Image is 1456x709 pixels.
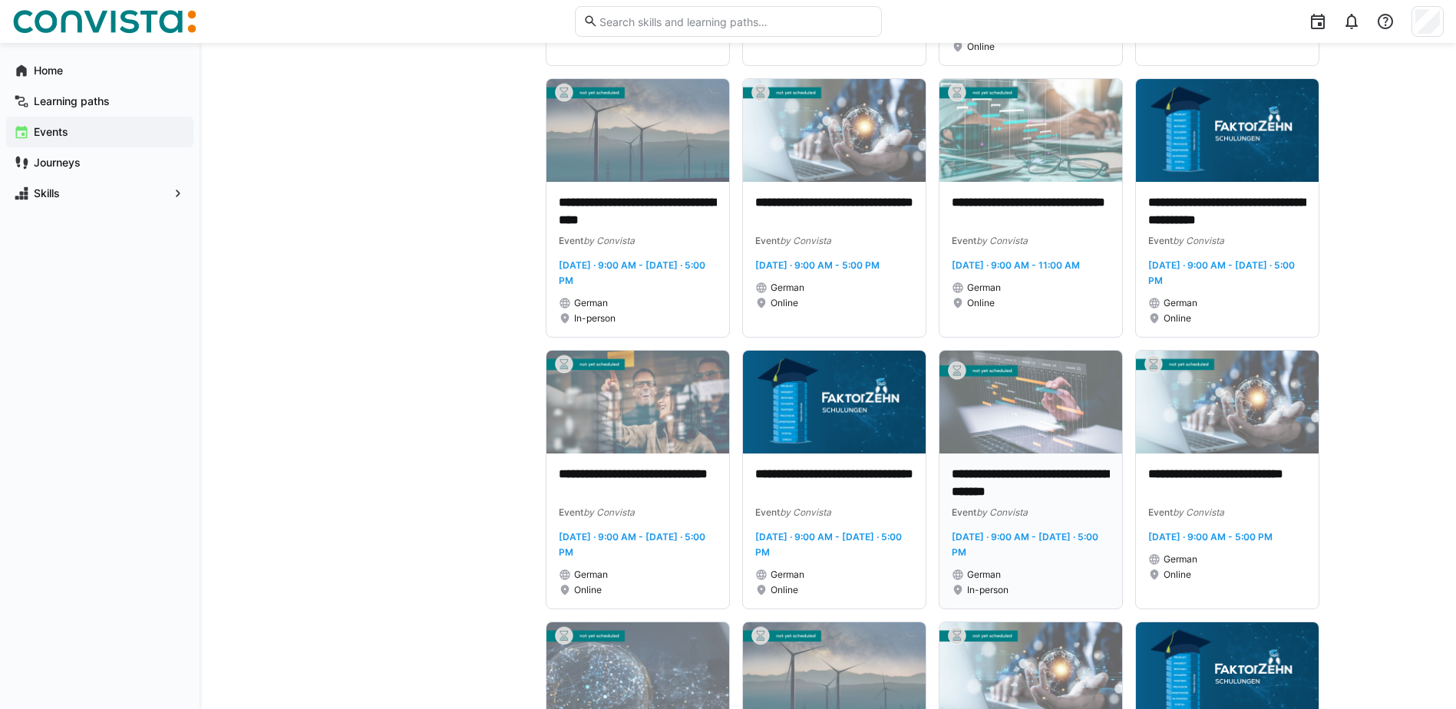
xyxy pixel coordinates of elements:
[598,15,873,28] input: Search skills and learning paths…
[939,351,1122,453] img: image
[546,79,729,182] img: image
[780,235,831,246] span: by Convista
[1136,79,1319,182] img: image
[1164,569,1191,581] span: Online
[574,312,616,325] span: In-person
[743,79,926,182] img: image
[583,235,635,246] span: by Convista
[574,297,608,309] span: German
[1164,553,1197,566] span: German
[1148,259,1295,286] span: [DATE] · 9:00 AM - [DATE] · 5:00 PM
[1173,235,1224,246] span: by Convista
[976,506,1028,518] span: by Convista
[574,584,602,596] span: Online
[755,506,780,518] span: Event
[952,506,976,518] span: Event
[771,282,804,294] span: German
[559,506,583,518] span: Event
[755,531,902,558] span: [DATE] · 9:00 AM - [DATE] · 5:00 PM
[546,351,729,453] img: image
[1148,506,1173,518] span: Event
[771,584,798,596] span: Online
[559,259,705,286] span: [DATE] · 9:00 AM - [DATE] · 5:00 PM
[967,569,1001,581] span: German
[574,569,608,581] span: German
[967,297,995,309] span: Online
[559,235,583,246] span: Event
[780,506,831,518] span: by Convista
[743,351,926,453] img: image
[952,235,976,246] span: Event
[967,282,1001,294] span: German
[1148,235,1173,246] span: Event
[771,569,804,581] span: German
[583,506,635,518] span: by Convista
[755,235,780,246] span: Event
[1173,506,1224,518] span: by Convista
[1148,531,1273,542] span: [DATE] · 9:00 AM - 5:00 PM
[755,259,880,271] span: [DATE] · 9:00 AM - 5:00 PM
[952,531,1098,558] span: [DATE] · 9:00 AM - [DATE] · 5:00 PM
[952,259,1080,271] span: [DATE] · 9:00 AM - 11:00 AM
[1164,297,1197,309] span: German
[771,297,798,309] span: Online
[559,531,705,558] span: [DATE] · 9:00 AM - [DATE] · 5:00 PM
[1136,351,1319,453] img: image
[939,79,1122,182] img: image
[967,41,995,53] span: Online
[1164,312,1191,325] span: Online
[976,235,1028,246] span: by Convista
[967,584,1009,596] span: In-person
